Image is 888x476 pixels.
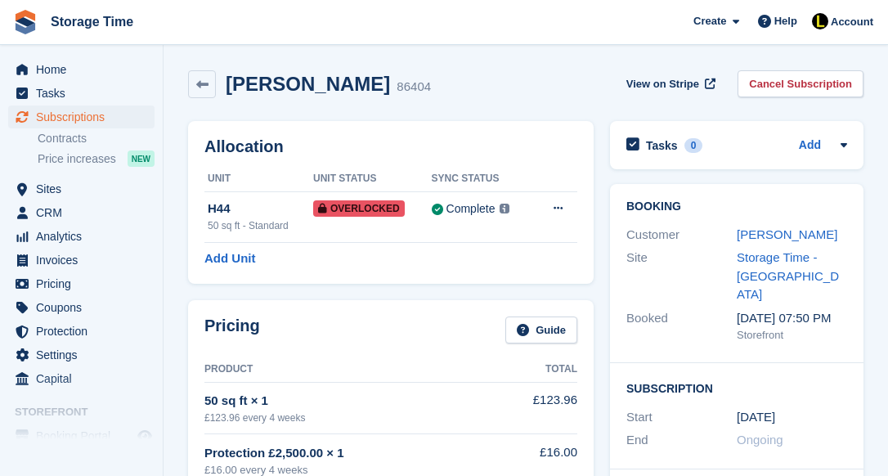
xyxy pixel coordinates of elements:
[36,82,134,105] span: Tasks
[620,70,719,97] a: View on Stripe
[36,249,134,272] span: Invoices
[135,426,155,446] a: Preview store
[36,367,134,390] span: Capital
[626,249,737,304] div: Site
[626,379,847,396] h2: Subscription
[684,138,703,153] div: 0
[626,408,737,427] div: Start
[36,106,134,128] span: Subscriptions
[799,137,821,155] a: Add
[313,166,432,192] th: Unit Status
[36,201,134,224] span: CRM
[626,309,737,344] div: Booked
[831,14,873,30] span: Account
[226,73,390,95] h2: [PERSON_NAME]
[738,70,863,97] a: Cancel Subscription
[626,200,847,213] h2: Booking
[36,344,134,366] span: Settings
[208,218,313,233] div: 50 sq ft - Standard
[693,13,726,29] span: Create
[737,309,847,328] div: [DATE] 07:50 PM
[36,424,134,447] span: Booking Portal
[8,272,155,295] a: menu
[204,411,520,425] div: £123.96 every 4 weeks
[626,431,737,450] div: End
[204,249,255,268] a: Add Unit
[505,317,577,344] a: Guide
[8,320,155,343] a: menu
[8,225,155,248] a: menu
[812,13,828,29] img: Laaibah Sarwar
[432,166,533,192] th: Sync Status
[774,13,797,29] span: Help
[36,225,134,248] span: Analytics
[204,137,577,156] h2: Allocation
[204,166,313,192] th: Unit
[44,8,140,35] a: Storage Time
[8,82,155,105] a: menu
[204,444,520,463] div: Protection £2,500.00 × 1
[446,200,496,218] div: Complete
[626,226,737,245] div: Customer
[8,424,155,447] a: menu
[8,249,155,272] a: menu
[8,344,155,366] a: menu
[38,150,155,168] a: Price increases NEW
[36,296,134,319] span: Coupons
[208,200,313,218] div: H44
[8,296,155,319] a: menu
[13,10,38,34] img: stora-icon-8386f47178a22dfd0bd8f6a31ec36ba5ce8667c1dd55bd0f319d3a0aa187defe.svg
[313,200,405,217] span: Overlocked
[8,367,155,390] a: menu
[204,357,520,383] th: Product
[646,138,678,153] h2: Tasks
[204,317,260,344] h2: Pricing
[626,76,699,92] span: View on Stripe
[737,250,839,301] a: Storage Time - [GEOGRAPHIC_DATA]
[8,106,155,128] a: menu
[8,201,155,224] a: menu
[737,408,775,427] time: 2025-05-23 00:00:00 UTC
[737,227,837,241] a: [PERSON_NAME]
[8,58,155,81] a: menu
[36,272,134,295] span: Pricing
[737,433,783,447] span: Ongoing
[15,404,163,420] span: Storefront
[397,78,431,97] div: 86404
[500,204,509,213] img: icon-info-grey-7440780725fd019a000dd9b08b2336e03edf1995a4989e88bcd33f0948082b44.svg
[36,320,134,343] span: Protection
[520,382,577,433] td: £123.96
[38,131,155,146] a: Contracts
[737,327,847,344] div: Storefront
[8,177,155,200] a: menu
[520,357,577,383] th: Total
[36,177,134,200] span: Sites
[204,392,520,411] div: 50 sq ft × 1
[38,151,116,167] span: Price increases
[36,58,134,81] span: Home
[128,150,155,167] div: NEW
